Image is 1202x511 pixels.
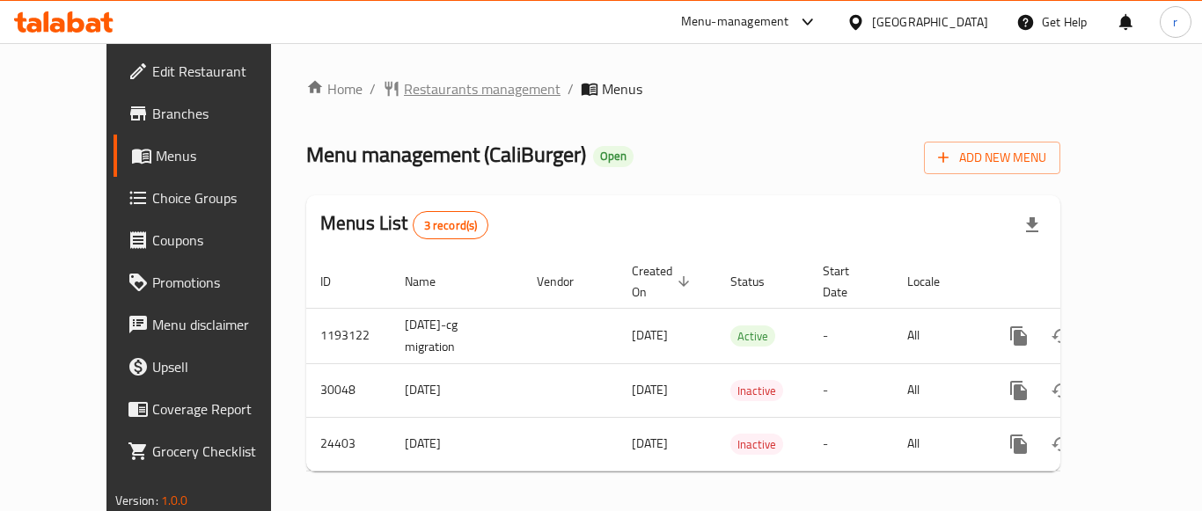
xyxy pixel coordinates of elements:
a: Grocery Checklist [114,430,307,472]
a: Coverage Report [114,388,307,430]
a: Home [306,78,363,99]
td: [DATE] [391,417,523,471]
span: [DATE] [632,378,668,401]
span: Inactive [730,434,783,455]
span: [DATE] [632,432,668,455]
span: Inactive [730,381,783,401]
a: Promotions [114,261,307,303]
td: [DATE] [391,363,523,417]
span: Open [593,149,634,164]
span: Promotions [152,272,293,293]
span: Start Date [823,260,872,303]
nav: breadcrumb [306,78,1060,99]
span: Coverage Report [152,398,293,420]
td: [DATE]-cg migration [391,308,523,363]
span: Restaurants management [404,78,561,99]
span: r [1173,12,1177,32]
span: Status [730,271,788,292]
a: Branches [114,92,307,135]
table: enhanced table [306,255,1181,471]
span: Name [405,271,458,292]
span: ID [320,271,354,292]
a: Coupons [114,219,307,261]
span: Choice Groups [152,187,293,208]
span: Created On [632,260,695,303]
span: Menu disclaimer [152,314,293,335]
div: Open [593,146,634,167]
button: more [998,315,1040,357]
div: Inactive [730,380,783,401]
td: All [893,417,984,471]
button: Add New Menu [924,142,1060,174]
a: Menus [114,135,307,177]
a: Choice Groups [114,177,307,219]
span: Menus [602,78,642,99]
span: Vendor [537,271,597,292]
td: 30048 [306,363,391,417]
div: Menu-management [681,11,789,33]
td: - [809,308,893,363]
button: more [998,423,1040,465]
span: Active [730,326,775,347]
h2: Menus List [320,210,488,239]
td: 1193122 [306,308,391,363]
a: Upsell [114,346,307,388]
div: Inactive [730,434,783,455]
th: Actions [984,255,1181,309]
td: All [893,363,984,417]
a: Menu disclaimer [114,303,307,346]
span: Upsell [152,356,293,377]
div: Export file [1011,204,1053,246]
td: - [809,417,893,471]
td: 24403 [306,417,391,471]
button: Change Status [1040,315,1082,357]
span: 3 record(s) [414,217,488,234]
span: Menu management ( CaliBurger ) [306,135,586,174]
a: Restaurants management [383,78,561,99]
td: - [809,363,893,417]
span: Coupons [152,230,293,251]
button: Change Status [1040,423,1082,465]
div: Total records count [413,211,489,239]
li: / [568,78,574,99]
span: Add New Menu [938,147,1046,169]
span: [DATE] [632,324,668,347]
span: Grocery Checklist [152,441,293,462]
span: Menus [156,145,293,166]
li: / [370,78,376,99]
span: Locale [907,271,963,292]
span: Branches [152,103,293,124]
a: Edit Restaurant [114,50,307,92]
div: [GEOGRAPHIC_DATA] [872,12,988,32]
td: All [893,308,984,363]
span: Edit Restaurant [152,61,293,82]
button: more [998,369,1040,412]
button: Change Status [1040,369,1082,412]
